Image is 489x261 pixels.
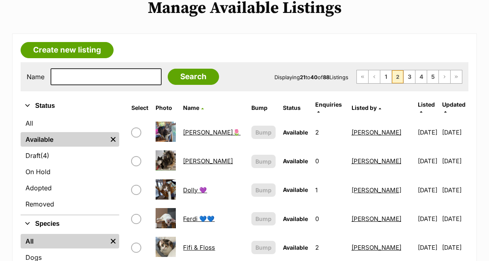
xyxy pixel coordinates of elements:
[21,101,119,111] button: Status
[283,129,308,136] span: Available
[415,147,441,175] td: [DATE]
[255,128,272,137] span: Bump
[418,101,435,108] span: Listed
[357,70,368,83] a: First page
[442,101,466,108] span: Updated
[356,70,462,84] nav: Pagination
[280,98,311,118] th: Status
[183,104,204,111] a: Name
[352,104,381,111] a: Listed by
[248,98,279,118] th: Bump
[323,74,329,80] strong: 88
[40,151,49,160] span: (4)
[21,197,119,211] a: Removed
[283,186,308,193] span: Available
[315,101,342,114] a: Enquiries
[251,155,276,168] button: Bump
[415,176,441,204] td: [DATE]
[451,70,462,83] a: Last page
[255,215,272,223] span: Bump
[251,212,276,225] button: Bump
[183,244,215,251] a: Fifi & Floss
[352,157,401,165] a: [PERSON_NAME]
[107,132,119,147] a: Remove filter
[352,104,377,111] span: Listed by
[415,205,441,233] td: [DATE]
[439,70,450,83] a: Next page
[352,128,401,136] a: [PERSON_NAME]
[128,98,152,118] th: Select
[152,98,179,118] th: Photo
[404,70,415,83] a: Page 3
[183,104,199,111] span: Name
[442,118,468,146] td: [DATE]
[183,128,240,136] a: [PERSON_NAME]🌷
[274,74,348,80] span: Displaying to of Listings
[312,176,347,204] td: 1
[312,205,347,233] td: 0
[21,181,119,195] a: Adopted
[300,74,306,80] strong: 21
[418,101,435,114] a: Listed
[442,147,468,175] td: [DATE]
[283,158,308,164] span: Available
[183,186,207,194] a: Dolly 💜
[283,215,308,222] span: Available
[312,147,347,175] td: 0
[21,219,119,229] button: Species
[21,234,107,248] a: All
[283,244,308,251] span: Available
[21,42,114,58] a: Create new listing
[415,70,427,83] a: Page 4
[310,74,318,80] strong: 40
[156,237,176,257] img: Fifi & Floss
[427,70,438,83] a: Page 5
[21,114,119,215] div: Status
[442,205,468,233] td: [DATE]
[380,70,392,83] a: Page 1
[251,126,276,139] button: Bump
[415,118,441,146] td: [DATE]
[183,157,233,165] a: [PERSON_NAME]
[255,243,272,252] span: Bump
[21,116,119,130] a: All
[369,70,380,83] a: Previous page
[168,69,219,85] input: Search
[183,215,215,223] a: Ferdi 💙💙
[27,73,44,80] label: Name
[255,186,272,194] span: Bump
[21,132,107,147] a: Available
[21,148,119,163] a: Draft
[315,101,342,108] span: translation missing: en.admin.listings.index.attributes.enquiries
[107,234,119,248] a: Remove filter
[255,157,272,166] span: Bump
[392,70,403,83] span: Page 2
[442,101,466,114] a: Updated
[352,244,401,251] a: [PERSON_NAME]
[352,215,401,223] a: [PERSON_NAME]
[251,241,276,254] button: Bump
[352,186,401,194] a: [PERSON_NAME]
[156,122,176,142] img: Delilah🌷
[442,176,468,204] td: [DATE]
[21,164,119,179] a: On Hold
[312,118,347,146] td: 2
[251,183,276,197] button: Bump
